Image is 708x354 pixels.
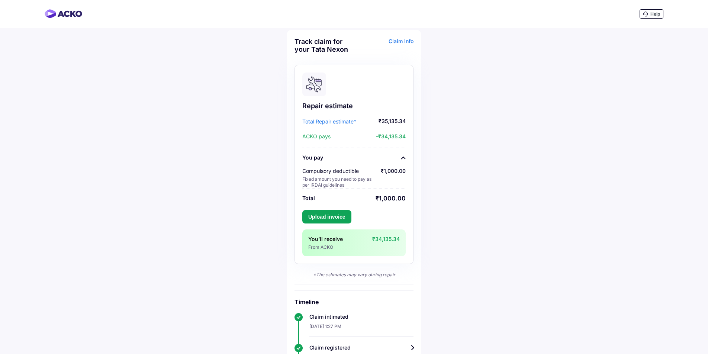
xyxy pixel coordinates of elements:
[308,235,372,243] div: You’ll receive
[302,133,331,140] span: ACKO pays
[381,167,406,188] div: ₹1,000.00
[332,133,406,140] span: -₹34,135.34
[356,38,413,59] div: Claim info
[650,11,660,17] span: Help
[302,118,356,125] span: Total Repair estimate*
[358,118,406,125] span: ₹35,135.34
[309,344,413,351] div: Claim registered
[302,176,375,188] div: Fixed amount you need to pay as per IRDAI guidelines
[372,235,400,250] div: ₹34,135.34
[295,38,352,53] div: Track claim for your Tata Nexon
[295,298,413,306] h6: Timeline
[45,9,82,18] img: horizontal-gradient.png
[302,194,315,202] div: Total
[309,313,413,321] div: Claim intimated
[302,102,406,110] div: Repair estimate
[295,271,413,278] div: *The estimates may vary during repair
[302,167,375,175] div: Compulsory deductible
[302,154,323,161] div: You pay
[309,321,413,337] div: [DATE] 1:27 PM
[308,244,372,250] div: From ACKO
[302,210,351,223] button: Upload invoice
[376,194,406,202] div: ₹1,000.00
